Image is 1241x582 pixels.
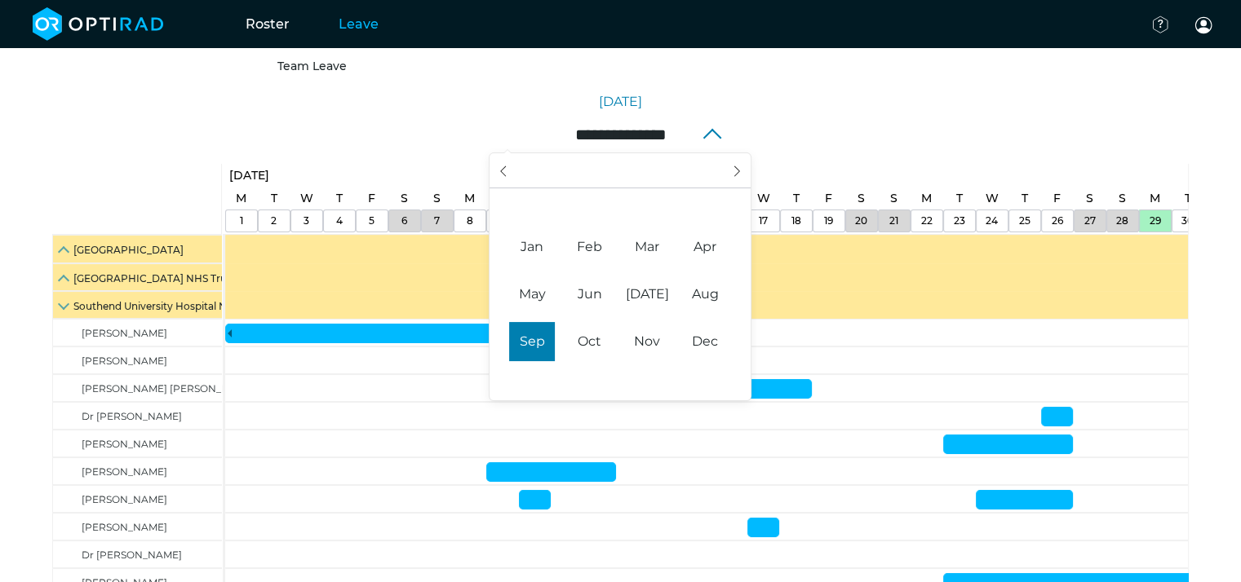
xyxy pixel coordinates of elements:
[950,210,969,231] a: September 23, 2025
[332,187,347,210] a: September 4, 2025
[299,210,313,231] a: September 3, 2025
[885,210,902,231] a: September 21, 2025
[332,210,347,231] a: September 4, 2025
[82,410,182,422] span: Dr [PERSON_NAME]
[73,300,329,312] span: Southend University Hospital NHS Foundation Trust
[567,227,613,267] span: February 1, 2025
[82,438,167,450] span: [PERSON_NAME]
[753,187,774,210] a: September 17, 2025
[624,322,670,361] span: November 1, 2025
[429,187,445,210] a: September 7, 2025
[364,187,379,210] a: September 5, 2025
[1080,210,1100,231] a: September 27, 2025
[787,210,805,231] a: September 18, 2025
[73,272,236,284] span: [GEOGRAPHIC_DATA] NHS Trust
[682,322,728,361] span: December 1, 2025
[73,244,184,256] span: [GEOGRAPHIC_DATA]
[82,382,255,395] span: [PERSON_NAME] [PERSON_NAME]
[82,355,167,367] span: [PERSON_NAME]
[820,210,837,231] a: September 19, 2025
[821,187,836,210] a: September 19, 2025
[509,227,555,267] span: January 1, 2025
[624,227,670,267] span: March 1, 2025
[624,275,670,314] span: July 1, 2025
[886,187,902,210] a: September 21, 2025
[789,187,804,210] a: September 18, 2025
[1181,187,1195,210] a: September 30, 2025
[853,187,869,210] a: September 20, 2025
[33,7,164,41] img: brand-opti-rad-logos-blue-and-white-d2f68631ba2948856bd03f2d395fb146ddc8fb01b4b6e9315ea85fa773367...
[755,210,772,231] a: September 17, 2025
[1082,187,1097,210] a: September 27, 2025
[509,322,555,361] span: September 1, 2025
[682,275,728,314] span: August 1, 2025
[682,227,728,267] span: April 1, 2025
[1017,187,1032,210] a: September 25, 2025
[82,327,167,339] span: [PERSON_NAME]
[952,187,967,210] a: September 23, 2025
[277,59,347,73] a: Team Leave
[1049,187,1065,210] a: September 26, 2025
[509,275,555,314] span: May 1, 2025
[397,210,411,231] a: September 6, 2025
[599,92,642,112] a: [DATE]
[1048,210,1067,231] a: September 26, 2025
[267,187,281,210] a: September 2, 2025
[82,493,167,505] span: [PERSON_NAME]
[1015,210,1035,231] a: September 25, 2025
[1115,187,1130,210] a: September 28, 2025
[593,162,647,179] input: Year
[1112,210,1132,231] a: September 28, 2025
[1146,210,1165,231] a: September 29, 2025
[236,210,247,231] a: September 1, 2025
[567,275,613,314] span: June 1, 2025
[82,549,182,561] span: Dr [PERSON_NAME]
[463,210,477,231] a: September 8, 2025
[296,187,317,210] a: September 3, 2025
[225,164,273,187] a: September 1, 2025
[430,210,444,231] a: September 7, 2025
[397,187,412,210] a: September 6, 2025
[232,187,250,210] a: September 1, 2025
[851,210,871,231] a: September 20, 2025
[82,521,167,533] span: [PERSON_NAME]
[917,210,937,231] a: September 22, 2025
[1177,210,1198,231] a: September 30, 2025
[365,210,379,231] a: September 5, 2025
[982,187,1003,210] a: September 24, 2025
[917,187,936,210] a: September 22, 2025
[567,322,613,361] span: October 1, 2025
[1146,187,1164,210] a: September 29, 2025
[82,465,167,478] span: [PERSON_NAME]
[982,210,1002,231] a: September 24, 2025
[460,187,479,210] a: September 8, 2025
[267,210,281,231] a: September 2, 2025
